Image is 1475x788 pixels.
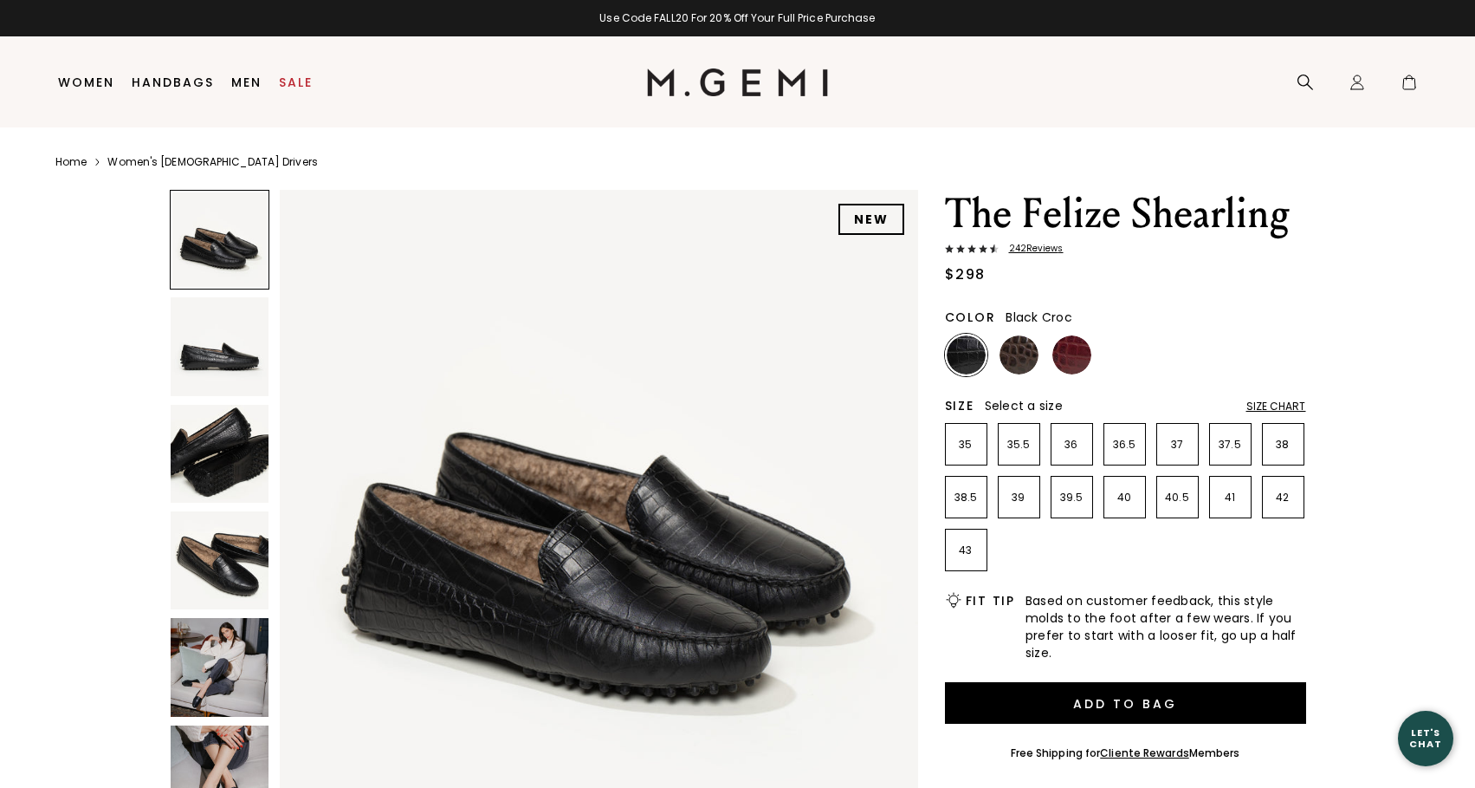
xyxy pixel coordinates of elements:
[1000,335,1038,374] img: Chocolate Croc
[945,244,1306,257] a: 242Reviews
[1051,491,1092,505] p: 39.5
[945,310,996,324] h2: Color
[945,399,974,413] h2: Size
[647,68,828,96] img: M.Gemi
[999,491,1039,505] p: 39
[1211,335,1250,374] img: Olive
[1210,491,1251,505] p: 41
[58,75,114,89] a: Women
[1246,400,1306,414] div: Size Chart
[231,75,262,89] a: Men
[999,244,1064,254] span: 242 Review s
[1157,491,1198,505] p: 40.5
[171,297,268,395] img: The Felize Shearling
[171,618,268,716] img: The Felize Shearling
[1025,592,1306,661] span: Based on customer feedback, this style molds to the foot after a few wears. If you prefer to star...
[1052,335,1091,374] img: Burgundy Croc
[1398,727,1453,749] div: Let's Chat
[132,75,214,89] a: Handbags
[1051,438,1092,452] p: 36
[1263,438,1304,452] p: 38
[946,491,987,505] p: 38.5
[1006,309,1072,326] span: Black Croc
[946,438,987,452] p: 35
[1105,335,1144,374] img: Black
[279,75,313,89] a: Sale
[985,397,1063,414] span: Select a size
[838,204,904,235] div: NEW
[947,335,986,374] img: Black Croc
[55,155,87,169] a: Home
[1104,438,1145,452] p: 36.5
[946,544,987,557] p: 43
[1011,746,1240,760] div: Free Shipping for Members
[945,682,1306,724] button: Add to Bag
[999,438,1039,452] p: 35.5
[1263,491,1304,505] p: 42
[1157,438,1198,452] p: 37
[966,594,1015,608] h2: Fit Tip
[1210,438,1251,452] p: 37.5
[1158,335,1197,374] img: Chocolate
[171,511,268,609] img: The Felize Shearling
[171,405,268,503] img: The Felize Shearling
[945,264,986,285] div: $298
[107,155,317,169] a: Women's [DEMOGRAPHIC_DATA] Drivers
[1104,491,1145,505] p: 40
[945,190,1306,238] h1: The Felize Shearling
[1100,746,1189,760] a: Cliente Rewards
